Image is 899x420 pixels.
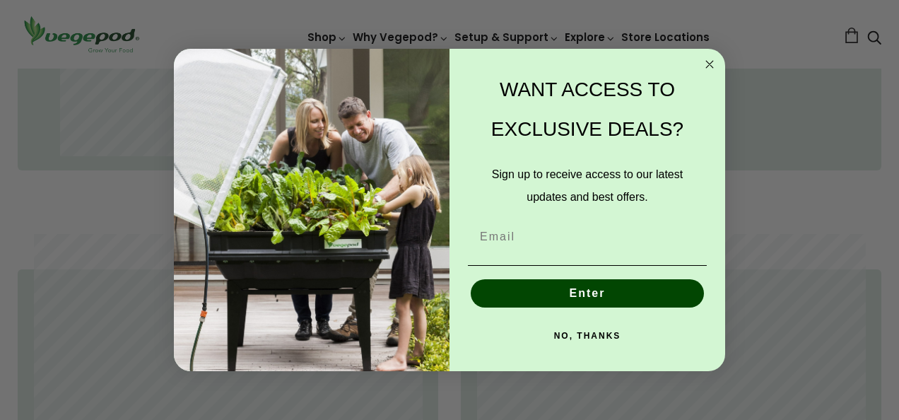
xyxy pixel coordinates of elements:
[491,78,683,140] span: WANT ACCESS TO EXCLUSIVE DEALS?
[701,56,718,73] button: Close dialog
[468,265,707,266] img: underline
[492,168,683,203] span: Sign up to receive access to our latest updates and best offers.
[471,279,704,308] button: Enter
[174,49,449,372] img: e9d03583-1bb1-490f-ad29-36751b3212ff.jpeg
[468,223,707,251] input: Email
[468,322,707,350] button: NO, THANKS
